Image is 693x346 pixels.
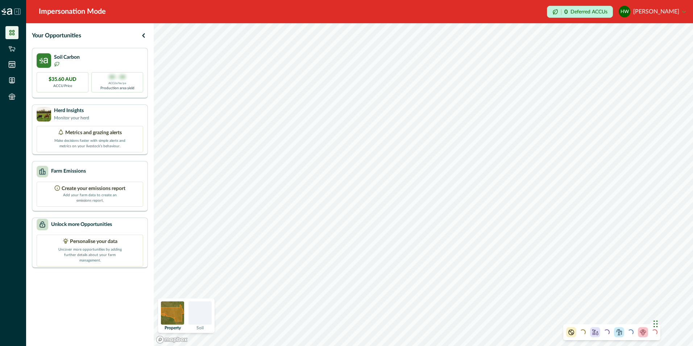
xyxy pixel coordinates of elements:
[63,193,117,203] p: Add your farm data to create an emissions report.
[51,221,112,228] p: Unlock more Opportunities
[51,168,86,175] p: Farm Emissions
[165,326,181,330] p: Property
[109,74,125,81] p: 00 - 00
[39,6,106,17] div: Impersonation Mode
[619,3,686,20] button: Helen Wyatt[PERSON_NAME]
[570,9,607,15] p: Deferred ACCUs
[156,335,188,344] a: Mapbox logo
[54,54,80,61] p: Soil Carbon
[32,31,81,40] p: Your Opportunities
[49,76,76,83] p: $35.60 AUD
[70,238,117,246] p: Personalise your data
[65,129,122,137] p: Metrics and grazing alerts
[108,81,126,86] p: ACCUs/ha/pa
[1,8,12,15] img: Logo
[54,115,89,121] p: Monitor your herd
[196,326,204,330] p: Soil
[53,83,72,89] p: ACCU Price
[653,313,658,335] div: Drag
[54,107,89,115] p: Herd Insights
[54,246,126,263] p: Uncover more opportunities by adding further details about your farm management.
[54,137,126,149] p: Make decisions faster with simple alerts and metrics on your livestock’s behaviour.
[62,185,125,193] p: Create your emissions report
[100,86,134,91] p: Production area yield
[564,9,568,15] p: 0
[651,306,688,341] iframe: Chat Widget
[161,301,184,325] img: property preview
